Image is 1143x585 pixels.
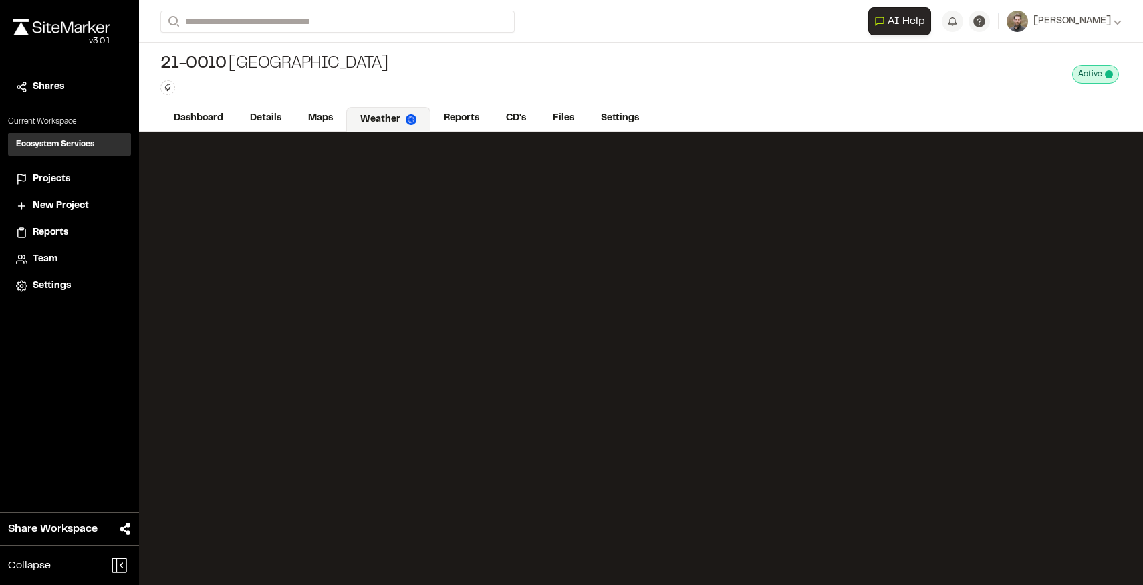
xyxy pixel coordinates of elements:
[13,19,110,35] img: rebrand.png
[16,199,123,213] a: New Project
[16,80,123,94] a: Shares
[16,225,123,240] a: Reports
[1007,11,1028,32] img: User
[588,106,652,131] a: Settings
[1072,65,1119,84] div: This project is active and counting against your active project count.
[295,106,346,131] a: Maps
[13,35,110,47] div: Oh geez...please don't...
[16,252,123,267] a: Team
[16,172,123,187] a: Projects
[33,172,70,187] span: Projects
[1105,70,1113,78] span: This project is active and counting against your active project count.
[8,558,51,574] span: Collapse
[237,106,295,131] a: Details
[8,116,131,128] p: Current Workspace
[16,279,123,294] a: Settings
[33,199,89,213] span: New Project
[33,252,57,267] span: Team
[1033,14,1111,29] span: [PERSON_NAME]
[16,138,94,150] h3: Ecosystem Services
[33,225,68,240] span: Reports
[160,11,184,33] button: Search
[33,279,71,294] span: Settings
[868,7,931,35] button: Open AI Assistant
[160,53,388,75] div: [GEOGRAPHIC_DATA]
[160,106,237,131] a: Dashboard
[33,80,64,94] span: Shares
[1078,68,1102,80] span: Active
[539,106,588,131] a: Files
[8,521,98,537] span: Share Workspace
[493,106,539,131] a: CD's
[430,106,493,131] a: Reports
[406,114,416,125] img: precipai.png
[160,53,226,75] span: 21-0010
[868,7,936,35] div: Open AI Assistant
[1007,11,1122,32] button: [PERSON_NAME]
[888,13,925,29] span: AI Help
[346,107,430,132] a: Weather
[160,80,175,95] button: Edit Tags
